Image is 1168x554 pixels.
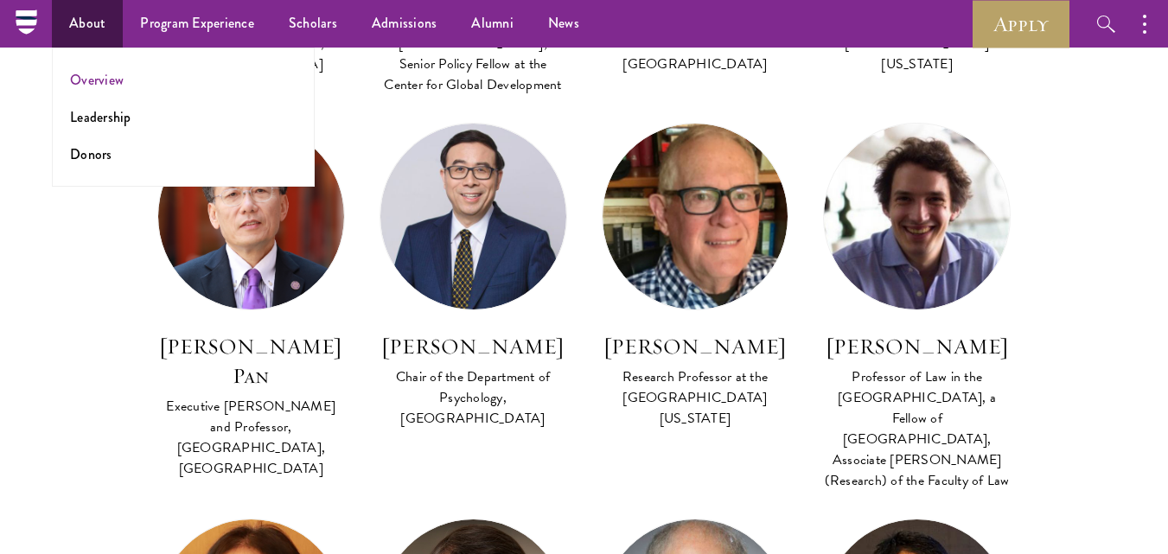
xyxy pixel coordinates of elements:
div: Executive [PERSON_NAME] and Professor, [GEOGRAPHIC_DATA], [GEOGRAPHIC_DATA] [157,396,345,479]
div: Professor of Law in the [GEOGRAPHIC_DATA], a Fellow of [GEOGRAPHIC_DATA], Associate [PERSON_NAME]... [823,366,1011,491]
a: [PERSON_NAME] Chair of the Department of Psychology, [GEOGRAPHIC_DATA] [380,123,567,430]
a: Leadership [70,107,131,127]
a: [PERSON_NAME] Pan Executive [PERSON_NAME] and Professor, [GEOGRAPHIC_DATA], [GEOGRAPHIC_DATA] [157,123,345,481]
div: Chair of the Department of Psychology, [GEOGRAPHIC_DATA] [380,366,567,429]
a: [PERSON_NAME] Professor of Law in the [GEOGRAPHIC_DATA], a Fellow of [GEOGRAPHIC_DATA], Associate... [823,123,1011,493]
a: [PERSON_NAME] Research Professor at the [GEOGRAPHIC_DATA][US_STATE] [602,123,789,430]
h3: [PERSON_NAME] [823,332,1011,361]
a: Donors [70,144,112,164]
h3: [PERSON_NAME] Pan [157,332,345,391]
h3: [PERSON_NAME] [380,332,567,361]
a: Overview [70,70,124,90]
h3: [PERSON_NAME] [602,332,789,361]
div: Research Professor at the [GEOGRAPHIC_DATA][US_STATE] [602,366,789,429]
